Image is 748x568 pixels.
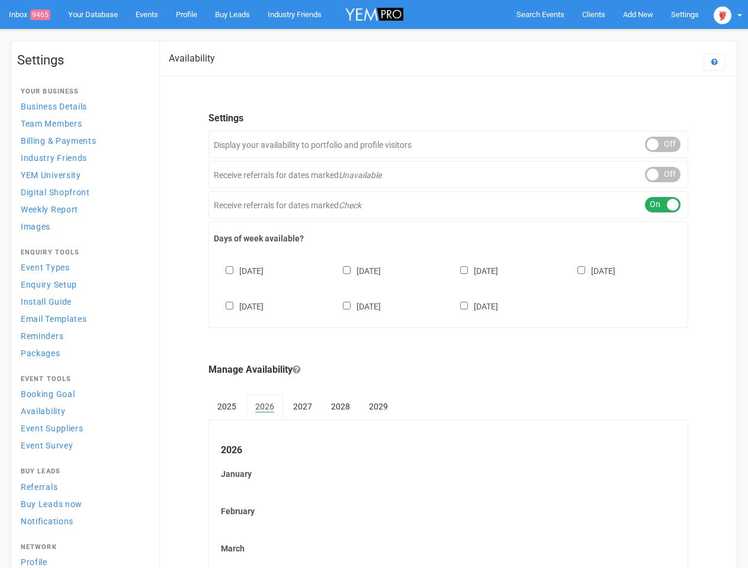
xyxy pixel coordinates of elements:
div: Display your availability to portfolio and profile visitors [208,131,688,158]
h4: Enquiry Tools [21,249,144,256]
span: Notifications [21,517,73,526]
span: Event Types [21,263,70,272]
a: 2027 [284,395,321,418]
a: Billing & Payments [17,133,147,149]
a: Email Templates [17,311,147,327]
input: [DATE] [226,302,233,309]
h4: Your Business [21,88,144,95]
span: Booking Goal [21,389,75,399]
em: Unavailable [339,170,381,180]
span: 9465 [30,9,50,20]
a: Buy Leads now [17,496,147,512]
a: Event Suppliers [17,420,147,436]
legend: 2026 [221,444,676,457]
span: YEM University [21,170,81,180]
a: Team Members [17,115,147,131]
h2: Availability [169,53,215,64]
a: Reminders [17,328,147,344]
label: [DATE] [566,264,615,277]
a: Install Guide [17,293,147,309]
a: Weekly Report [17,201,147,217]
a: Event Survey [17,437,147,453]
span: Images [21,222,50,231]
a: Enquiry Setup [17,276,147,292]
span: Billing & Payments [21,136,97,146]
label: February [221,505,676,517]
span: Enquiry Setup [21,280,77,289]
a: Event Types [17,259,147,275]
a: 2028 [322,395,359,418]
a: Referrals [17,479,147,495]
span: Event Suppliers [21,424,84,433]
label: [DATE] [448,299,498,312]
span: Reminders [21,331,63,341]
label: Days of week available? [214,233,683,244]
div: Receive referrals for dates marked [208,191,688,218]
label: March [221,543,676,554]
a: Booking Goal [17,386,147,402]
a: Packages [17,345,147,361]
label: January [221,468,676,480]
a: Industry Friends [17,150,147,166]
a: 2025 [208,395,245,418]
label: [DATE] [214,264,264,277]
input: [DATE] [343,302,351,309]
span: Install Guide [21,297,72,306]
a: 2029 [360,395,397,418]
a: Availability [17,403,147,419]
input: [DATE] [460,266,468,274]
legend: Settings [208,112,688,125]
label: [DATE] [331,299,381,312]
label: [DATE] [214,299,264,312]
span: Business Details [21,102,87,111]
img: open-uri20250107-2-1pbi2ie [714,7,731,24]
input: [DATE] [226,266,233,274]
span: Packages [21,348,60,358]
input: [DATE] [343,266,351,274]
em: Check [339,201,361,210]
span: Digital Shopfront [21,188,90,197]
span: Clients [582,10,605,19]
a: Business Details [17,98,147,114]
h1: Settings [17,53,147,67]
h4: Buy Leads [21,468,144,475]
h4: Network [21,544,144,551]
h4: Event Tools [21,376,144,383]
label: [DATE] [448,264,498,277]
span: Email Templates [21,314,87,324]
input: [DATE] [577,266,585,274]
span: Availability [21,406,65,416]
a: Digital Shopfront [17,184,147,200]
div: Receive referrals for dates marked [208,161,688,188]
span: Team Members [21,119,82,128]
label: [DATE] [331,264,381,277]
span: Add New [623,10,653,19]
a: 2026 [246,395,283,419]
legend: Manage Availability [208,363,688,377]
input: [DATE] [460,302,468,309]
a: Images [17,218,147,234]
span: Search Events [516,10,564,19]
span: Event Survey [21,441,73,450]
a: Notifications [17,513,147,529]
a: YEM University [17,167,147,183]
span: Weekly Report [21,205,78,214]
